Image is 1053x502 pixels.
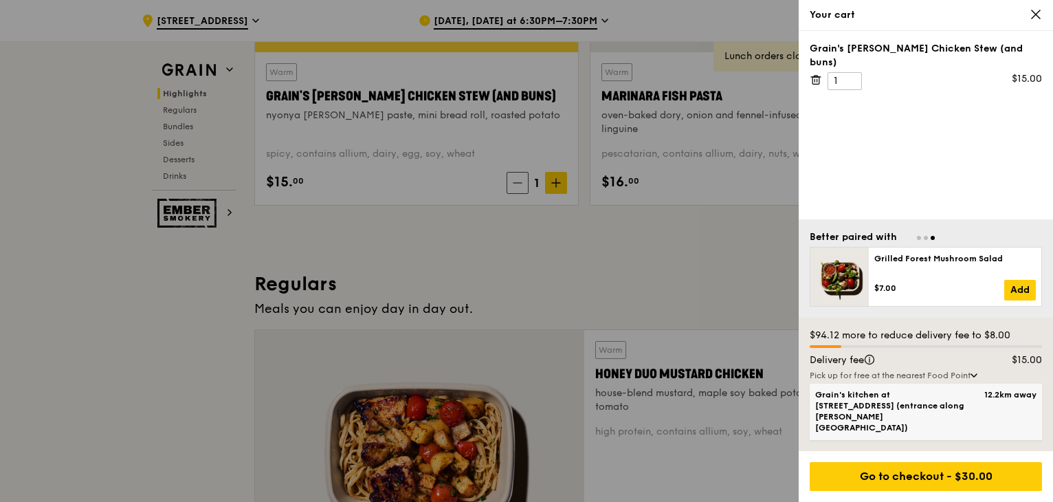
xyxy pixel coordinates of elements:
a: Add [1004,280,1036,301]
div: $15.00 [988,353,1051,367]
span: 12.2km away [984,389,1037,400]
span: Go to slide 2 [924,236,928,240]
span: Go to slide 3 [931,236,935,240]
div: $7.00 [874,283,1004,294]
div: Your cart [810,8,1042,22]
div: Go to checkout - $30.00 [810,462,1042,491]
div: Pick up for free at the nearest Food Point [810,370,1042,381]
span: Grain's kitchen at [STREET_ADDRESS] (entrance along [PERSON_NAME][GEOGRAPHIC_DATA]) [815,389,982,433]
span: Go to slide 1 [917,236,921,240]
div: Better paired with [810,230,897,244]
div: Grain's [PERSON_NAME] Chicken Stew (and buns) [810,42,1042,69]
div: $15.00 [1012,72,1042,86]
div: $94.12 more to reduce delivery fee to $8.00 [810,329,1042,342]
div: Grilled Forest Mushroom Salad [874,253,1036,264]
div: Delivery fee [801,353,988,367]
